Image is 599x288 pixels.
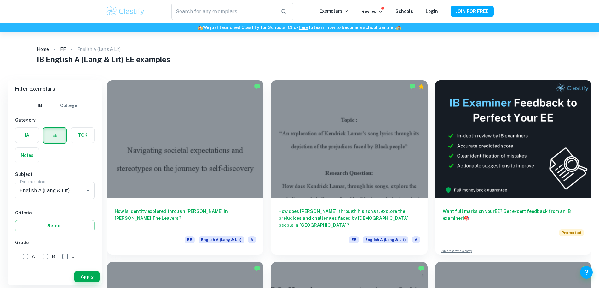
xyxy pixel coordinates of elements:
[37,45,49,54] a: Home
[409,83,416,90] img: Marked
[464,216,469,221] span: 🎯
[52,253,55,260] span: B
[559,229,584,236] span: Promoted
[580,266,593,279] button: Help and Feedback
[271,80,427,255] a: How does [PERSON_NAME], through his songs, explore the prejudices and challenges faced by [DEMOGR...
[15,209,95,216] h6: Criteria
[60,45,66,54] a: EE
[254,83,260,90] img: Marked
[254,265,260,272] img: Marked
[443,208,584,222] h6: Want full marks on your EE ? Get expert feedback from an IB examiner!
[199,236,244,243] span: English A (Lang & Lit)
[15,220,95,231] button: Select
[582,265,588,272] img: Marked
[106,5,146,18] img: Clastify logo
[37,54,562,65] h1: IB English A (Lang & Lit) EE examples
[418,265,424,272] img: Marked
[77,46,121,53] p: English A (Lang & Lit)
[320,8,349,15] p: Exemplars
[435,80,591,198] img: Thumbnail
[441,249,472,253] a: Advertise with Clastify
[107,80,263,255] a: How is identity explored through [PERSON_NAME] in [PERSON_NAME] The Leavers?EEEnglish A (Lang & L...
[198,25,203,30] span: 🏫
[361,8,383,15] p: Review
[349,236,359,243] span: EE
[84,186,92,195] button: Open
[1,24,598,31] h6: We just launched Clastify for Schools. Click to learn how to become a school partner.
[412,236,420,243] span: A
[395,9,413,14] a: Schools
[435,80,591,255] a: Want full marks on yourEE? Get expert feedback from an IB examiner!PromotedAdvertise with Clastify
[279,208,420,229] h6: How does [PERSON_NAME], through his songs, explore the prejudices and challenges faced by [DEMOGR...
[171,3,275,20] input: Search for any exemplars...
[396,25,401,30] span: 🏫
[60,98,77,113] button: College
[451,6,494,17] button: JOIN FOR FREE
[72,253,75,260] span: C
[32,98,77,113] div: Filter type choice
[8,80,102,98] h6: Filter exemplars
[74,271,100,282] button: Apply
[15,128,39,143] button: IA
[248,236,256,243] span: A
[15,148,39,163] button: Notes
[426,9,438,14] a: Login
[15,171,95,178] h6: Subject
[299,25,308,30] a: here
[15,117,95,123] h6: Category
[15,239,95,246] h6: Grade
[185,236,195,243] span: EE
[418,83,424,90] div: Premium
[32,98,48,113] button: IB
[43,128,66,143] button: EE
[20,179,46,184] label: Type a subject
[363,236,408,243] span: English A (Lang & Lit)
[115,208,256,229] h6: How is identity explored through [PERSON_NAME] in [PERSON_NAME] The Leavers?
[32,253,35,260] span: A
[71,128,94,143] button: TOK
